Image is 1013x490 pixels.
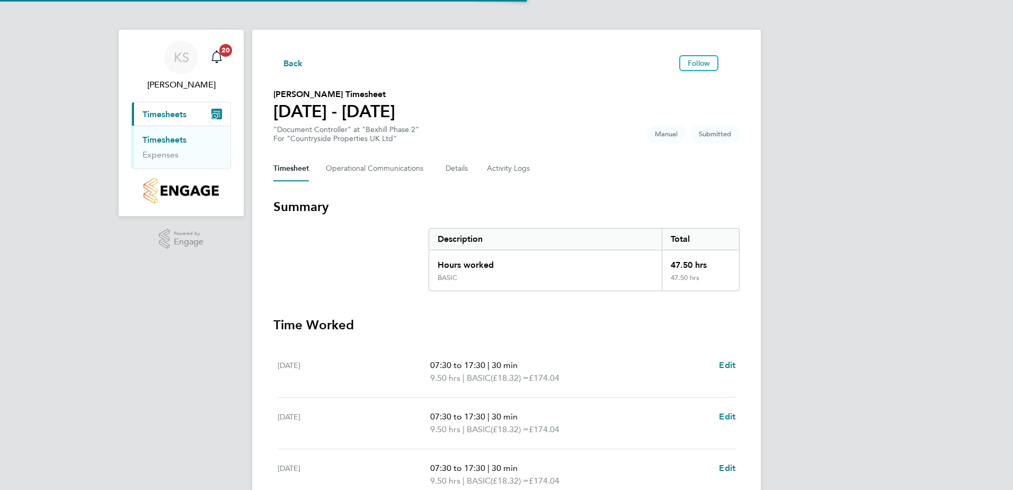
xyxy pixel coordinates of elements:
[429,229,662,250] div: Description
[273,56,303,69] button: Back
[159,229,204,249] a: Powered byEngage
[491,373,529,383] span: (£18.32) =
[430,360,485,370] span: 07:30 to 17:30
[174,50,189,64] span: KS
[491,424,529,434] span: (£18.32) =
[273,156,309,181] button: Timesheet
[273,317,740,334] h3: Time Worked
[467,423,491,436] span: BASIC
[487,412,490,422] span: |
[143,135,186,145] a: Timesheets
[690,125,740,143] span: This timesheet is Submitted.
[662,229,739,250] div: Total
[487,463,490,473] span: |
[273,125,419,143] div: "Document Controller" at "Bexhill Phase 2"
[132,126,230,169] div: Timesheets
[492,360,518,370] span: 30 min
[446,156,470,181] button: Details
[492,412,518,422] span: 30 min
[278,462,430,487] div: [DATE]
[467,372,491,384] span: BASIC
[429,250,662,274] div: Hours worked
[430,412,485,422] span: 07:30 to 17:30
[463,373,465,383] span: |
[278,359,430,384] div: [DATE]
[430,424,460,434] span: 9.50 hrs
[492,463,518,473] span: 30 min
[529,373,559,383] span: £174.04
[273,134,419,143] div: For "Countryside Properties UK Ltd"
[688,58,710,68] span: Follow
[278,410,430,436] div: [DATE]
[719,360,735,370] span: Edit
[283,57,303,70] span: Back
[174,229,203,238] span: Powered by
[662,250,739,274] div: 47.50 hrs
[144,178,218,204] img: countryside-properties-logo-retina.png
[143,109,186,119] span: Timesheets
[174,238,203,247] span: Engage
[131,78,231,91] span: Kevin Shannon
[679,55,718,71] button: Follow
[273,101,395,122] h1: [DATE] - [DATE]
[491,476,529,486] span: (£18.32) =
[719,463,735,473] span: Edit
[430,463,485,473] span: 07:30 to 17:30
[430,373,460,383] span: 9.50 hrs
[719,410,735,423] a: Edit
[487,360,490,370] span: |
[662,274,739,291] div: 47.50 hrs
[646,125,686,143] span: This timesheet was manually created.
[463,476,465,486] span: |
[132,102,230,126] button: Timesheets
[206,40,227,74] a: 20
[430,476,460,486] span: 9.50 hrs
[463,424,465,434] span: |
[719,412,735,422] span: Edit
[131,178,231,204] a: Go to home page
[326,156,429,181] button: Operational Communications
[719,462,735,475] a: Edit
[119,30,244,216] nav: Main navigation
[273,198,740,215] h3: Summary
[467,475,491,487] span: BASIC
[529,476,559,486] span: £174.04
[723,60,740,66] button: Timesheets Menu
[429,228,740,291] div: Summary
[487,156,531,181] button: Activity Logs
[219,44,232,57] span: 20
[719,359,735,372] a: Edit
[273,88,395,101] h2: [PERSON_NAME] Timesheet
[529,424,559,434] span: £174.04
[438,274,457,282] div: BASIC
[143,150,179,160] a: Expenses
[131,40,231,91] a: KS[PERSON_NAME]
